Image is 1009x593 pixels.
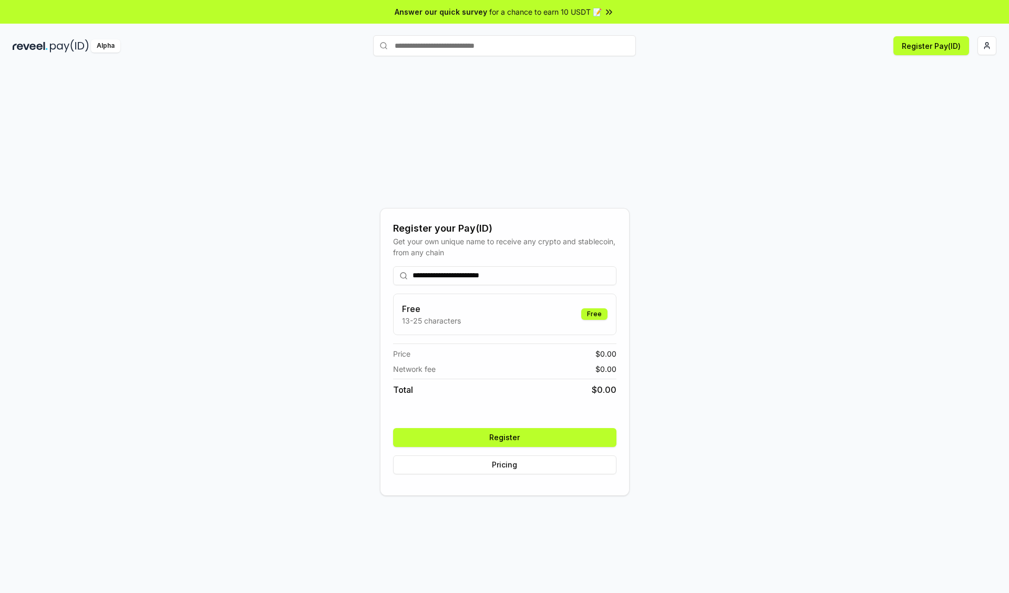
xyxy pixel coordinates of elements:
[393,348,410,359] span: Price
[393,221,616,236] div: Register your Pay(ID)
[592,383,616,396] span: $ 0.00
[595,348,616,359] span: $ 0.00
[595,363,616,374] span: $ 0.00
[393,455,616,474] button: Pricing
[581,308,608,320] div: Free
[393,383,413,396] span: Total
[393,363,436,374] span: Network fee
[393,428,616,447] button: Register
[91,39,120,53] div: Alpha
[13,39,48,53] img: reveel_dark
[402,315,461,326] p: 13-25 characters
[402,303,461,315] h3: Free
[395,6,487,17] span: Answer our quick survey
[489,6,602,17] span: for a chance to earn 10 USDT 📝
[893,36,969,55] button: Register Pay(ID)
[50,39,89,53] img: pay_id
[393,236,616,258] div: Get your own unique name to receive any crypto and stablecoin, from any chain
